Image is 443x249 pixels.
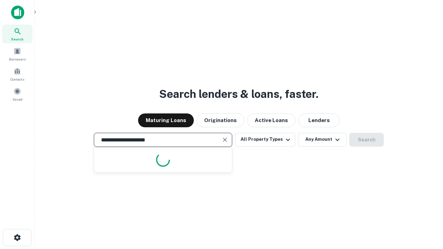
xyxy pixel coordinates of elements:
[9,56,26,62] span: Borrowers
[235,133,295,147] button: All Property Types
[408,194,443,227] iframe: Chat Widget
[197,113,244,127] button: Originations
[2,85,33,103] a: Saved
[11,36,24,42] span: Search
[11,6,24,19] img: capitalize-icon.png
[159,86,318,102] h3: Search lenders & loans, faster.
[138,113,194,127] button: Maturing Loans
[247,113,296,127] button: Active Loans
[298,133,346,147] button: Any Amount
[2,65,33,83] a: Contacts
[12,96,22,102] span: Saved
[10,76,24,82] span: Contacts
[298,113,340,127] button: Lenders
[220,135,230,145] button: Clear
[2,45,33,63] a: Borrowers
[2,25,33,43] a: Search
